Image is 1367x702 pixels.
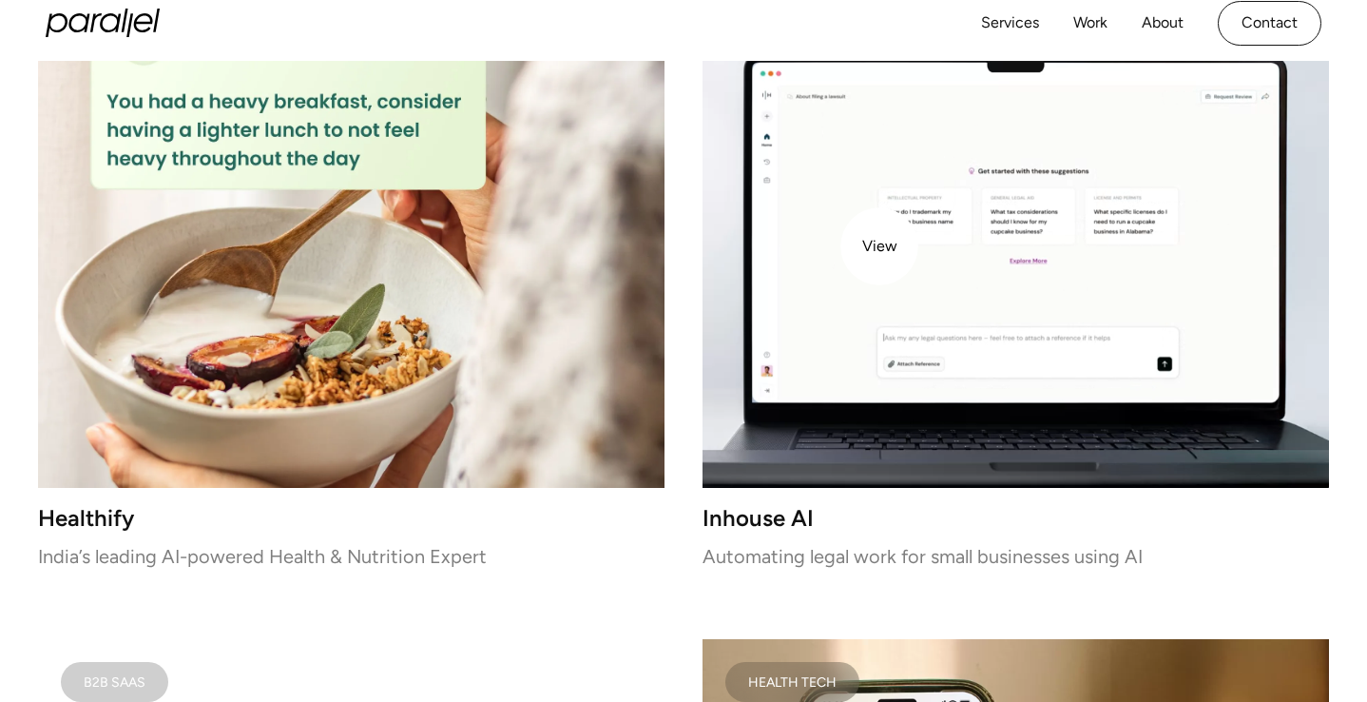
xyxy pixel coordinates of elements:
[1073,10,1107,37] a: Work
[748,677,837,687] div: Health Tech
[703,550,1329,563] p: Automating legal work for small businesses using AI
[46,9,160,37] a: home
[84,677,145,687] div: B2B SAAS
[703,511,1329,527] h3: Inhouse AI
[38,550,664,563] p: India’s leading AI-powered Health & Nutrition Expert
[1218,1,1321,46] a: Contact
[38,511,664,527] h3: Healthify
[1142,10,1184,37] a: About
[981,10,1039,37] a: Services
